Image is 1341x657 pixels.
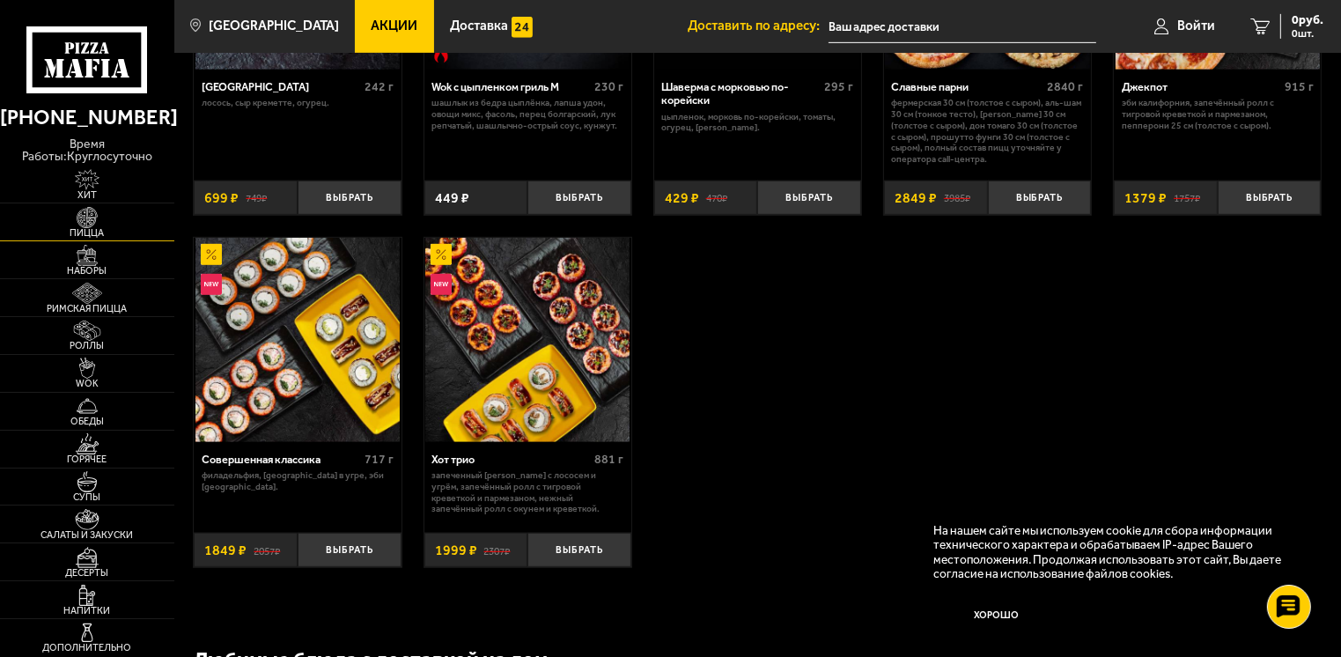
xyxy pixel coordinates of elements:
[246,191,267,205] s: 749 ₽
[1285,79,1314,94] span: 915 г
[895,191,937,205] span: 2849 ₽
[757,181,861,215] button: Выбрать
[431,470,623,515] p: Запеченный [PERSON_NAME] с лососем и угрём, Запечённый ролл с тигровой креветкой и пармезаном, Не...
[431,453,590,466] div: Хот трио
[372,19,418,33] span: Акции
[665,191,699,205] span: 429 ₽
[934,594,1060,637] button: Хорошо
[435,543,477,557] span: 1999 ₽
[1174,191,1200,205] s: 1757 ₽
[484,543,511,557] s: 2307 ₽
[944,191,970,205] s: 3985 ₽
[194,238,401,442] a: АкционныйНовинкаСовершенная классика
[450,19,508,33] span: Доставка
[1122,98,1314,131] p: Эби Калифорния, Запечённый ролл с тигровой креветкой и пармезаном, Пепперони 25 см (толстое с сыр...
[594,79,623,94] span: 230 г
[425,238,630,442] img: Хот трио
[209,19,339,33] span: [GEOGRAPHIC_DATA]
[202,470,394,492] p: Филадельфия, [GEOGRAPHIC_DATA] в угре, Эби [GEOGRAPHIC_DATA].
[435,191,469,205] span: 449 ₽
[202,80,360,93] div: [GEOGRAPHIC_DATA]
[195,238,400,442] img: Совершенная классика
[661,112,853,134] p: цыпленок, морковь по-корейски, томаты, огурец, [PERSON_NAME].
[892,98,1084,165] p: Фермерская 30 см (толстое с сыром), Аль-Шам 30 см (тонкое тесто), [PERSON_NAME] 30 см (толстое с ...
[1048,79,1084,94] span: 2840 г
[661,80,820,107] div: Шаверма с морковью по-корейски
[254,543,280,557] s: 2057 ₽
[594,452,623,467] span: 881 г
[365,452,394,467] span: 717 г
[1292,28,1323,39] span: 0 шт.
[204,543,247,557] span: 1849 ₽
[201,244,222,265] img: Акционный
[202,98,394,109] p: лосось, Сыр креметте, огурец.
[988,181,1092,215] button: Выбрать
[527,181,631,215] button: Выбрать
[512,17,533,38] img: 15daf4d41897b9f0e9f617042186c801.svg
[706,191,727,205] s: 470 ₽
[365,79,394,94] span: 242 г
[829,11,1097,43] input: Ваш адрес доставки
[424,238,631,442] a: АкционныйНовинкаХот трио
[298,181,402,215] button: Выбрать
[431,244,452,265] img: Акционный
[1292,14,1323,26] span: 0 руб.
[934,523,1298,581] p: На нашем сайте мы используем cookie для сбора информации технического характера и обрабатываем IP...
[1124,191,1167,205] span: 1379 ₽
[204,191,239,205] span: 699 ₽
[431,98,623,131] p: шашлык из бедра цыплёнка, лапша удон, овощи микс, фасоль, перец болгарский, лук репчатый, шашлычн...
[1177,19,1215,33] span: Войти
[527,533,631,567] button: Выбрать
[688,19,829,33] span: Доставить по адресу:
[202,453,360,466] div: Совершенная классика
[298,533,402,567] button: Выбрать
[1122,80,1280,93] div: Джекпот
[1218,181,1322,215] button: Выбрать
[431,274,452,295] img: Новинка
[201,274,222,295] img: Новинка
[824,79,853,94] span: 295 г
[431,80,590,93] div: Wok с цыпленком гриль M
[892,80,1043,93] div: Славные парни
